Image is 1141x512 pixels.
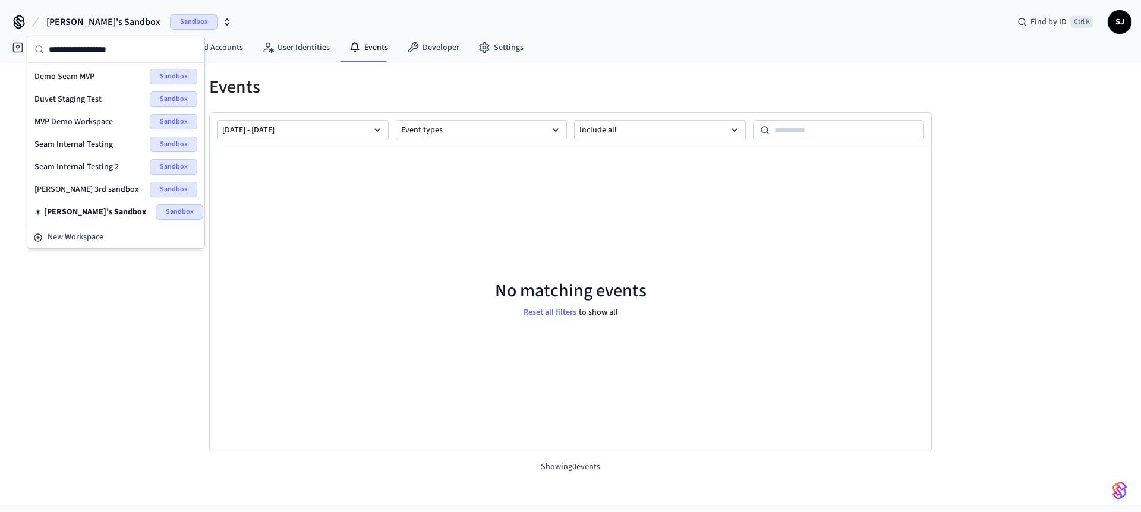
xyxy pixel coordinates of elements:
[217,120,389,140] button: [DATE] - [DATE]
[170,14,218,30] span: Sandbox
[48,231,103,244] span: New Workspace
[34,161,119,173] span: Seam Internal Testing 2
[29,227,203,247] button: New Workspace
[396,120,568,140] button: Event types
[150,182,197,197] span: Sandbox
[27,63,204,226] div: Suggestions
[1112,481,1127,500] img: SeamLogoGradient.69752ec5.svg
[579,306,618,319] p: to show all
[339,37,398,58] a: Events
[34,138,113,150] span: Seam Internal Testing
[34,93,102,105] span: Duvet Staging Test
[2,37,64,58] a: Devices
[398,37,469,58] a: Developer
[1030,16,1067,28] span: Find by ID
[34,116,113,128] span: MVP Demo Workspace
[150,159,197,175] span: Sandbox
[34,184,139,195] span: [PERSON_NAME] 3rd sandbox
[44,206,146,218] span: [PERSON_NAME]'s Sandbox
[574,120,746,140] button: Include all
[1070,16,1093,28] span: Ctrl K
[150,91,197,107] span: Sandbox
[1108,10,1131,34] button: SJ
[521,304,579,321] button: Reset all filters
[209,77,932,98] h1: Events
[469,37,533,58] a: Settings
[150,137,197,152] span: Sandbox
[156,204,203,220] span: Sandbox
[209,461,932,473] p: Showing 0 events
[495,280,647,302] p: No matching events
[1008,11,1103,33] div: Find by IDCtrl K
[34,71,94,83] span: Demo Seam MVP
[46,15,160,29] span: [PERSON_NAME]'s Sandbox
[150,69,197,84] span: Sandbox
[1109,11,1130,33] span: SJ
[150,114,197,129] span: Sandbox
[253,37,339,58] a: User Identities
